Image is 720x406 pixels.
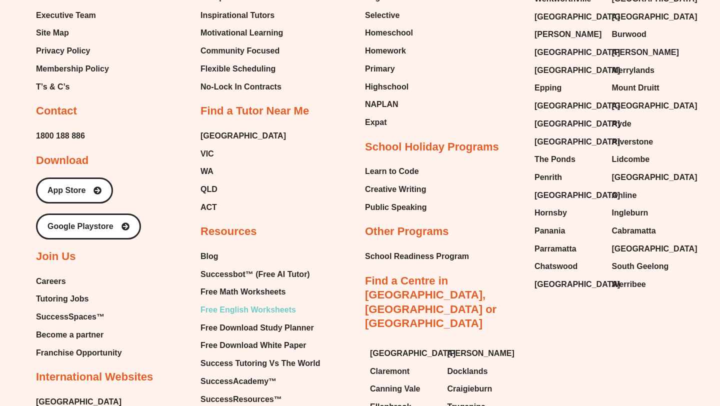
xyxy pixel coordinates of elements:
a: Successbot™ (Free AI Tutor) [200,267,320,282]
a: Panania [534,223,602,238]
span: [GEOGRAPHIC_DATA] [370,346,455,361]
span: Blog [200,249,218,264]
span: Craigieburn [447,381,492,396]
span: Homework [365,43,406,58]
a: Learn to Code [365,164,427,179]
a: [GEOGRAPHIC_DATA] [612,9,679,24]
a: [GEOGRAPHIC_DATA] [534,45,602,60]
a: Penrith [534,170,602,185]
span: Motivational Learning [200,25,283,40]
span: [GEOGRAPHIC_DATA] [612,98,697,113]
a: Hornsby [534,205,602,220]
a: Burwood [612,27,679,42]
a: Free Math Worksheets [200,284,320,299]
a: Cabramatta [612,223,679,238]
span: [PERSON_NAME] [534,27,601,42]
a: Creative Writing [365,182,427,197]
span: Community Focused [200,43,279,58]
a: South Geelong [612,259,679,274]
a: Expat [365,115,413,130]
span: Werribee [612,277,646,292]
span: ACT [200,200,217,215]
a: Free English Worksheets [200,302,320,317]
a: Homeschool [365,25,413,40]
a: QLD [200,182,286,197]
span: Claremont [370,364,409,379]
span: [GEOGRAPHIC_DATA] [534,134,620,149]
span: Privacy Policy [36,43,90,58]
a: SuccessAcademy™ [200,374,320,389]
span: Riverstone [612,134,653,149]
span: [PERSON_NAME] [612,45,679,60]
a: VIC [200,146,286,161]
a: Membership Policy [36,61,109,76]
span: Careers [36,274,66,289]
a: Site Map [36,25,109,40]
h2: Download [36,153,88,168]
span: [GEOGRAPHIC_DATA] [534,45,620,60]
span: VIC [200,146,214,161]
a: [GEOGRAPHIC_DATA] [534,98,602,113]
span: [GEOGRAPHIC_DATA] [612,241,697,256]
span: Hornsby [534,205,567,220]
a: Parramatta [534,241,602,256]
span: Public Speaking [365,200,427,215]
span: NAPLAN [365,97,398,112]
a: App Store [36,177,113,203]
a: Become a partner [36,327,122,342]
a: [GEOGRAPHIC_DATA] [534,63,602,78]
span: [GEOGRAPHIC_DATA] [534,98,620,113]
a: Epping [534,80,602,95]
a: Online [612,188,679,203]
a: Community Focused [200,43,285,58]
a: Merrylands [612,63,679,78]
a: Mount Druitt [612,80,679,95]
iframe: Chat Widget [548,293,720,406]
a: Free Download Study Planner [200,320,320,335]
a: SuccessSpaces™ [36,309,122,324]
a: Blog [200,249,320,264]
a: Werribee [612,277,679,292]
a: [GEOGRAPHIC_DATA] [534,134,602,149]
span: [GEOGRAPHIC_DATA] [200,128,286,143]
span: [GEOGRAPHIC_DATA] [534,277,620,292]
a: NAPLAN [365,97,413,112]
span: Become a partner [36,327,103,342]
span: Cabramatta [612,223,656,238]
a: Google Playstore [36,213,141,239]
span: Executive Team [36,8,96,23]
a: ACT [200,200,286,215]
a: Executive Team [36,8,109,23]
a: [GEOGRAPHIC_DATA] [612,241,679,256]
a: Ryde [612,116,679,131]
h2: Find a Tutor Near Me [200,104,309,118]
a: [GEOGRAPHIC_DATA] [534,277,602,292]
a: WA [200,164,286,179]
a: Ingleburn [612,205,679,220]
span: Free Download White Paper [200,338,306,353]
a: [GEOGRAPHIC_DATA] [612,98,679,113]
span: Parramatta [534,241,576,256]
span: Flexible Scheduling [200,61,275,76]
h2: Contact [36,104,77,118]
a: Inspirational Tutors [200,8,285,23]
span: WA [200,164,213,179]
span: [GEOGRAPHIC_DATA] [534,116,620,131]
a: Riverstone [612,134,679,149]
span: Free Math Worksheets [200,284,285,299]
span: School Readiness Program [365,249,469,264]
span: Free English Worksheets [200,302,296,317]
span: Docklands [447,364,488,379]
a: Success Tutoring Vs The World [200,356,320,371]
span: Online [612,188,637,203]
span: Ingleburn [612,205,648,220]
span: [PERSON_NAME] [447,346,514,361]
a: Primary [365,61,413,76]
span: Chatswood [534,259,577,274]
a: [PERSON_NAME] [612,45,679,60]
a: [GEOGRAPHIC_DATA] [534,188,602,203]
span: Successbot™ (Free AI Tutor) [200,267,310,282]
span: Panania [534,223,565,238]
a: Tutoring Jobs [36,291,122,306]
